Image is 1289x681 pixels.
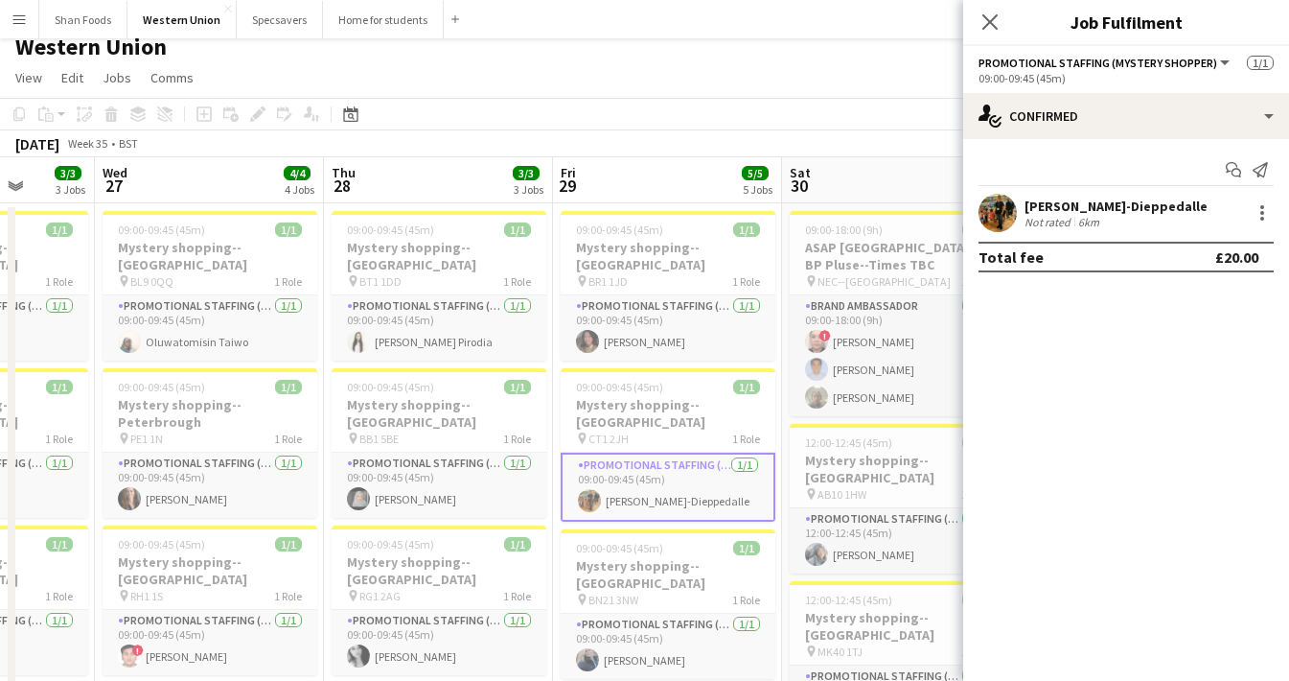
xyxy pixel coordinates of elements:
[323,1,444,38] button: Home for students
[561,239,775,273] h3: Mystery shopping--[GEOGRAPHIC_DATA]
[743,182,772,197] div: 5 Jobs
[332,239,546,273] h3: Mystery shopping--[GEOGRAPHIC_DATA]
[787,175,811,197] span: 30
[274,432,302,446] span: 1 Role
[275,537,302,552] span: 1/1
[1074,215,1103,229] div: 6km
[733,541,760,555] span: 1/1
[130,432,163,446] span: PE1 1N
[332,396,546,431] h3: Mystery shopping--[GEOGRAPHIC_DATA]
[790,508,1004,574] app-card-role: Promotional Staffing (Mystery Shopper)1/112:00-12:45 (45m)[PERSON_NAME]
[733,223,760,237] span: 1/1
[118,537,205,552] span: 09:00-09:45 (45m)
[790,239,1004,273] h3: ASAP [GEOGRAPHIC_DATA] @ BP Pluse--Times TBC
[332,295,546,361] app-card-role: Promotional Staffing (Mystery Shopper)1/109:00-09:45 (45m)[PERSON_NAME] Pirodia
[118,223,205,237] span: 09:00-09:45 (45m)
[588,593,638,607] span: BN21 3NW
[143,65,201,90] a: Comms
[8,65,50,90] a: View
[817,274,951,289] span: NEC--[GEOGRAPHIC_DATA]
[274,274,302,289] span: 1 Role
[103,396,317,431] h3: Mystery shopping--Peterbrough
[817,487,866,502] span: AB10 1HW
[503,432,531,446] span: 1 Role
[237,1,323,38] button: Specsavers
[1024,215,1074,229] div: Not rated
[46,380,73,394] span: 1/1
[103,610,317,675] app-card-role: Promotional Staffing (Mystery Shopper)1/109:00-09:45 (45m)![PERSON_NAME]
[790,609,1004,644] h3: Mystery shopping--[GEOGRAPHIC_DATA]
[103,368,317,518] div: 09:00-09:45 (45m)1/1Mystery shopping--Peterbrough PE1 1N1 RolePromotional Staffing (Mystery Shopp...
[284,166,311,180] span: 4/4
[561,557,775,592] h3: Mystery shopping--[GEOGRAPHIC_DATA]
[347,223,434,237] span: 09:00-09:45 (45m)
[514,182,543,197] div: 3 Jobs
[103,211,317,361] div: 09:00-09:45 (45m)1/1Mystery shopping--[GEOGRAPHIC_DATA] BL9 0QQ1 RolePromotional Staffing (Myster...
[733,380,760,394] span: 1/1
[962,435,989,450] span: 1/1
[103,526,317,675] div: 09:00-09:45 (45m)1/1Mystery shopping--[GEOGRAPHIC_DATA] RH1 1S1 RolePromotional Staffing (Mystery...
[332,610,546,675] app-card-role: Promotional Staffing (Mystery Shopper)1/109:00-09:45 (45m)[PERSON_NAME]
[150,69,194,86] span: Comms
[962,223,989,237] span: 3/3
[963,10,1289,35] h3: Job Fulfilment
[103,553,317,588] h3: Mystery shopping--[GEOGRAPHIC_DATA]
[561,211,775,361] app-job-card: 09:00-09:45 (45m)1/1Mystery shopping--[GEOGRAPHIC_DATA] BR1 1JD1 RolePromotional Staffing (Myster...
[275,223,302,237] span: 1/1
[332,211,546,361] app-job-card: 09:00-09:45 (45m)1/1Mystery shopping--[GEOGRAPHIC_DATA] BT1 1DD1 RolePromotional Staffing (Myster...
[790,424,1004,574] div: 12:00-12:45 (45m)1/1Mystery shopping--[GEOGRAPHIC_DATA] AB10 1HW1 RolePromotional Staffing (Myste...
[63,136,111,151] span: Week 35
[95,65,139,90] a: Jobs
[504,537,531,552] span: 1/1
[561,453,775,522] app-card-role: Promotional Staffing (Mystery Shopper)1/109:00-09:45 (45m)[PERSON_NAME]-Dieppedalle
[119,136,138,151] div: BST
[978,247,1044,267] div: Total fee
[963,93,1289,139] div: Confirmed
[275,380,302,394] span: 1/1
[961,487,989,502] span: 1 Role
[1215,247,1258,267] div: £20.00
[274,589,302,603] span: 1 Role
[978,56,1217,70] span: Promotional Staffing (Mystery Shopper)
[961,274,989,289] span: 1 Role
[103,453,317,518] app-card-role: Promotional Staffing (Mystery Shopper)1/109:00-09:45 (45m)[PERSON_NAME]
[359,432,399,446] span: BB1 5BE
[130,589,163,603] span: RH1 1S
[332,526,546,675] app-job-card: 09:00-09:45 (45m)1/1Mystery shopping--[GEOGRAPHIC_DATA] RG1 2AG1 RolePromotional Staffing (Myster...
[46,537,73,552] span: 1/1
[329,175,356,197] span: 28
[118,380,205,394] span: 09:00-09:45 (45m)
[15,69,42,86] span: View
[56,182,85,197] div: 3 Jobs
[332,553,546,588] h3: Mystery shopping--[GEOGRAPHIC_DATA]
[978,56,1232,70] button: Promotional Staffing (Mystery Shopper)
[513,166,540,180] span: 3/3
[561,295,775,361] app-card-role: Promotional Staffing (Mystery Shopper)1/109:00-09:45 (45m)[PERSON_NAME]
[503,274,531,289] span: 1 Role
[576,223,663,237] span: 09:00-09:45 (45m)
[732,274,760,289] span: 1 Role
[45,274,73,289] span: 1 Role
[561,368,775,522] app-job-card: 09:00-09:45 (45m)1/1Mystery shopping--[GEOGRAPHIC_DATA] CT1 2JH1 RolePromotional Staffing (Myster...
[817,645,863,659] span: MK40 1TJ
[504,223,531,237] span: 1/1
[15,33,167,61] h1: Western Union
[359,274,402,289] span: BT1 1DD
[332,368,546,518] app-job-card: 09:00-09:45 (45m)1/1Mystery shopping--[GEOGRAPHIC_DATA] BB1 5BE1 RolePromotional Staffing (Myster...
[576,541,663,555] span: 09:00-09:45 (45m)
[790,211,1004,416] app-job-card: 09:00-18:00 (9h)3/3ASAP [GEOGRAPHIC_DATA] @ BP Pluse--Times TBC NEC--[GEOGRAPHIC_DATA]1 RoleBrand...
[347,380,434,394] span: 09:00-09:45 (45m)
[790,164,811,181] span: Sat
[359,589,401,603] span: RG1 2AG
[732,432,760,446] span: 1 Role
[45,432,73,446] span: 1 Role
[54,65,91,90] a: Edit
[561,529,775,679] app-job-card: 09:00-09:45 (45m)1/1Mystery shopping--[GEOGRAPHIC_DATA] BN21 3NW1 RolePromotional Staffing (Myste...
[130,274,173,289] span: BL9 0QQ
